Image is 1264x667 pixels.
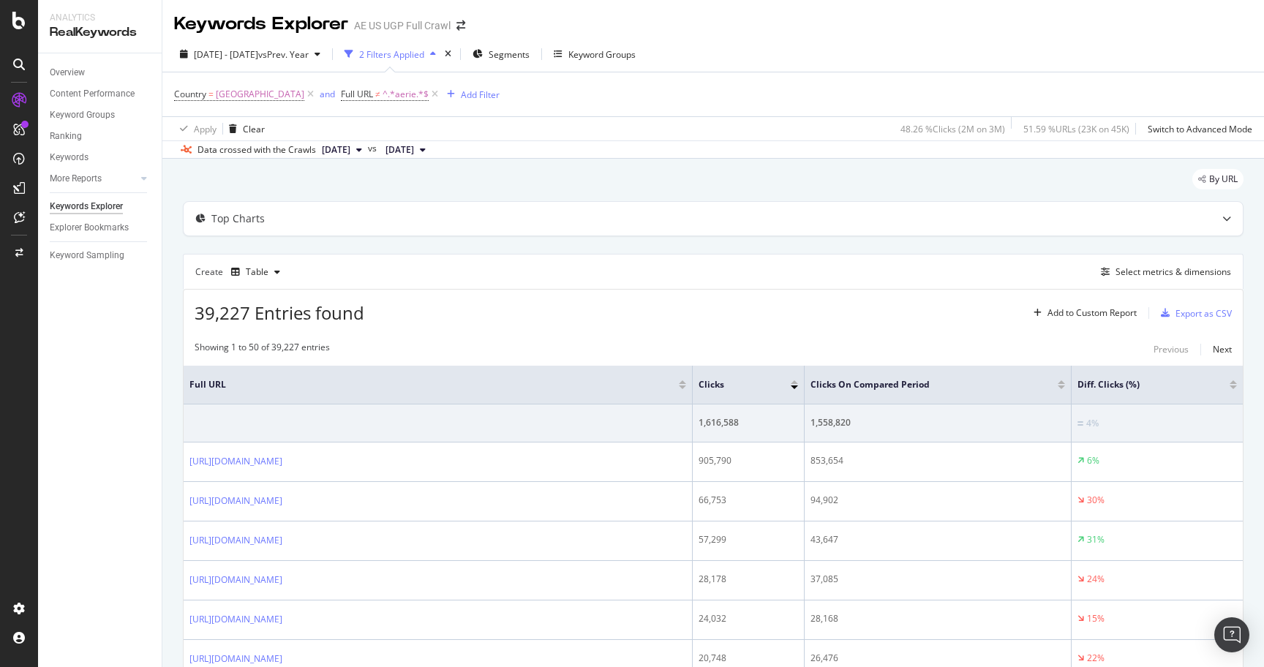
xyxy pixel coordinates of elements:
button: Export as CSV [1155,301,1232,325]
div: 31% [1087,533,1105,546]
button: Add to Custom Report [1028,301,1137,325]
span: Full URL [341,88,373,100]
div: Keyword Sampling [50,248,124,263]
a: Keywords [50,150,151,165]
a: [URL][DOMAIN_NAME] [189,533,282,548]
div: 2 Filters Applied [359,48,424,61]
div: RealKeywords [50,24,150,41]
a: Ranking [50,129,151,144]
a: [URL][DOMAIN_NAME] [189,494,282,508]
div: More Reports [50,171,102,186]
div: 37,085 [810,573,1065,586]
div: 6% [1087,454,1099,467]
div: 43,647 [810,533,1065,546]
button: [DATE] - [DATE]vsPrev. Year [174,42,326,66]
div: Keywords Explorer [50,199,123,214]
span: Segments [489,48,530,61]
img: Equal [1077,421,1083,426]
button: Keyword Groups [548,42,642,66]
span: Clicks On Compared Period [810,378,1036,391]
div: 51.59 % URLs ( 23K on 45K ) [1023,123,1129,135]
div: Select metrics & dimensions [1116,265,1231,278]
button: [DATE] [380,141,432,159]
div: Top Charts [211,211,265,226]
a: Keyword Sampling [50,248,151,263]
span: Clicks [699,378,769,391]
a: Content Performance [50,86,151,102]
div: 48.26 % Clicks ( 2M on 3M ) [900,123,1005,135]
button: Switch to Advanced Mode [1142,117,1252,140]
div: 57,299 [699,533,798,546]
a: [URL][DOMAIN_NAME] [189,454,282,469]
button: Next [1213,341,1232,358]
span: [DATE] - [DATE] [194,48,258,61]
div: Keywords Explorer [174,12,348,37]
a: Keywords Explorer [50,199,151,214]
div: Export as CSV [1175,307,1232,320]
div: 15% [1087,612,1105,625]
div: Ranking [50,129,82,144]
div: arrow-right-arrow-left [456,20,465,31]
a: [URL][DOMAIN_NAME] [189,612,282,627]
div: 1,616,588 [699,416,798,429]
span: 2025 Oct. 3rd [322,143,350,157]
span: vs [368,142,380,155]
div: Keyword Groups [568,48,636,61]
div: 94,902 [810,494,1065,507]
div: 24% [1087,573,1105,586]
span: By URL [1209,175,1238,184]
a: Overview [50,65,151,80]
a: Keyword Groups [50,108,151,123]
button: Apply [174,117,217,140]
button: Segments [467,42,535,66]
a: [URL][DOMAIN_NAME] [189,652,282,666]
div: 28,168 [810,612,1065,625]
span: 2024 Sep. 20th [385,143,414,157]
div: AE US UGP Full Crawl [354,18,451,33]
div: legacy label [1192,169,1244,189]
div: Showing 1 to 50 of 39,227 entries [195,341,330,358]
span: [GEOGRAPHIC_DATA] [216,84,304,105]
div: Keyword Groups [50,108,115,123]
div: Next [1213,343,1232,355]
span: Full URL [189,378,657,391]
span: Diff. Clicks (%) [1077,378,1208,391]
span: = [208,88,214,100]
div: 24,032 [699,612,798,625]
div: Overview [50,65,85,80]
div: 20,748 [699,652,798,665]
div: Switch to Advanced Mode [1148,123,1252,135]
div: and [320,88,335,100]
button: [DATE] [316,141,368,159]
a: [URL][DOMAIN_NAME] [189,573,282,587]
div: Create [195,260,286,284]
span: Country [174,88,206,100]
div: 4% [1086,417,1099,430]
div: Explorer Bookmarks [50,220,129,235]
button: Add Filter [441,86,500,103]
div: Add Filter [461,88,500,101]
div: 905,790 [699,454,798,467]
a: More Reports [50,171,137,186]
div: 28,178 [699,573,798,586]
button: 2 Filters Applied [339,42,442,66]
button: Previous [1154,341,1189,358]
div: times [442,47,454,61]
div: Open Intercom Messenger [1214,617,1249,652]
div: Add to Custom Report [1047,309,1137,317]
span: vs Prev. Year [258,48,309,61]
a: Explorer Bookmarks [50,220,151,235]
button: Select metrics & dimensions [1095,263,1231,281]
div: Keywords [50,150,89,165]
div: 1,558,820 [810,416,1065,429]
div: Apply [194,123,217,135]
div: 853,654 [810,454,1065,467]
div: 22% [1087,652,1105,665]
div: Clear [243,123,265,135]
button: and [320,87,335,101]
span: ≠ [375,88,380,100]
div: 26,476 [810,652,1065,665]
span: ^.*aerie.*$ [383,84,429,105]
div: Table [246,268,268,276]
div: Analytics [50,12,150,24]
